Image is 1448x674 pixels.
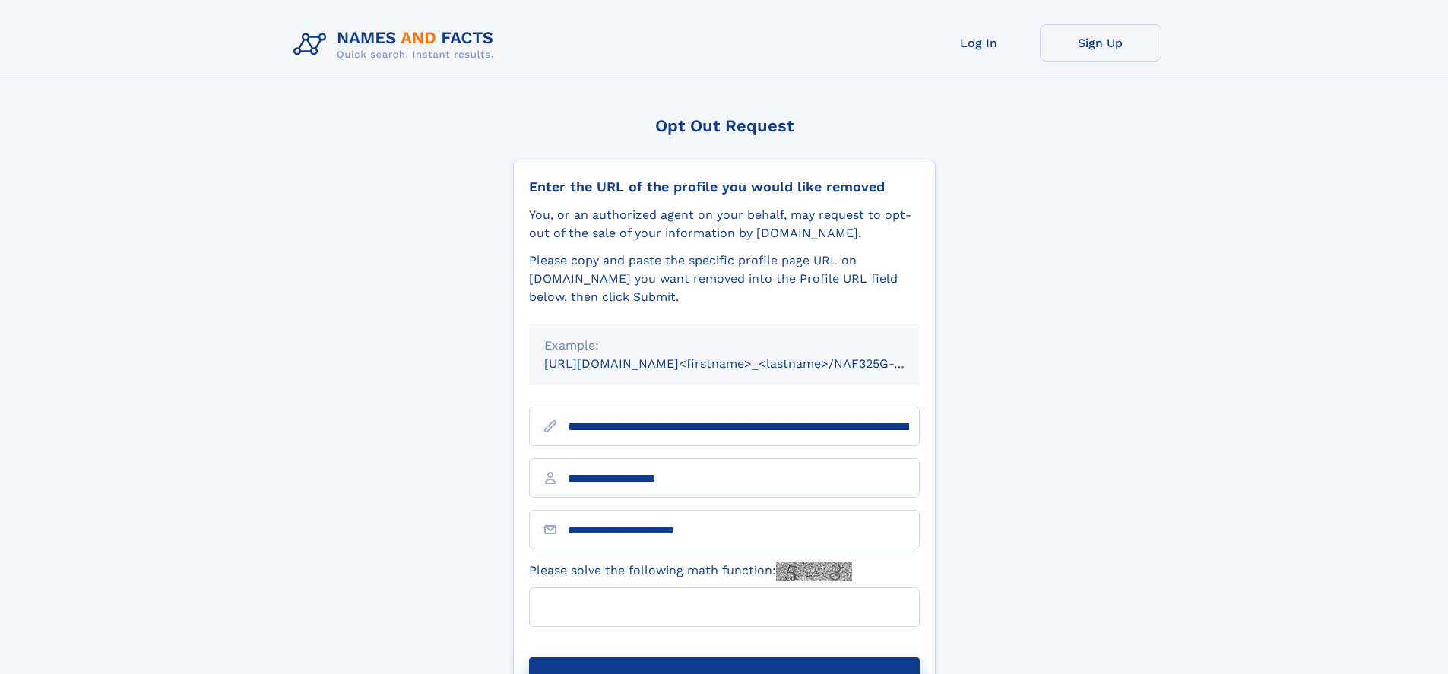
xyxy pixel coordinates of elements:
div: Enter the URL of the profile you would like removed [529,179,920,195]
small: [URL][DOMAIN_NAME]<firstname>_<lastname>/NAF325G-xxxxxxxx [544,356,949,371]
label: Please solve the following math function: [529,562,852,581]
div: Please copy and paste the specific profile page URL on [DOMAIN_NAME] you want removed into the Pr... [529,252,920,306]
a: Sign Up [1040,24,1161,62]
img: Logo Names and Facts [287,24,506,65]
div: Example: [544,337,905,355]
a: Log In [918,24,1040,62]
div: You, or an authorized agent on your behalf, may request to opt-out of the sale of your informatio... [529,206,920,242]
div: Opt Out Request [513,116,936,135]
